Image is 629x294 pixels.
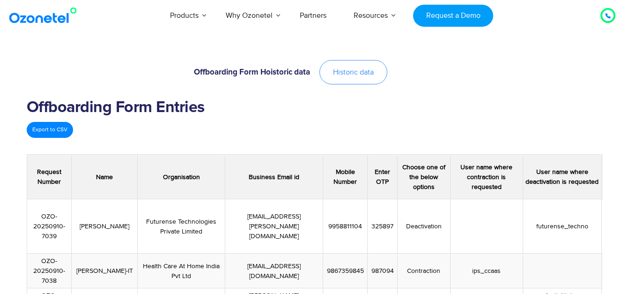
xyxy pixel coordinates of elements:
[368,199,398,254] td: 325897
[333,68,374,76] span: Historic data
[138,254,225,288] td: Health Care At Home India Pvt Ltd
[323,254,368,288] td: 9867359845
[450,155,523,199] th: User name where contraction is requested
[71,254,138,288] td: [PERSON_NAME]-IT
[368,254,398,288] td: 987094
[71,199,138,254] td: [PERSON_NAME]
[398,254,451,288] td: Contraction
[27,98,603,117] h2: Offboarding Form Entries
[323,199,368,254] td: 9958811104
[413,5,493,27] a: Request a Demo
[71,155,138,199] th: Name
[31,68,310,76] h6: Offboarding Form Hoistoric data
[27,122,73,138] a: Export to CSV
[323,155,368,199] th: Mobile Number
[450,254,523,288] td: ips_ccaas
[523,199,601,254] td: futurense_techno
[225,254,323,288] td: [EMAIL_ADDRESS][DOMAIN_NAME]
[368,155,398,199] th: Enter OTP
[27,155,71,199] th: Request Number
[225,199,323,254] td: [EMAIL_ADDRESS][PERSON_NAME][DOMAIN_NAME]
[225,155,323,199] th: Business Email id
[138,199,225,254] td: Futurense Technologies Private Limited
[319,60,387,84] a: Historic data
[27,254,71,288] td: OZO-20250910-7038
[27,199,71,254] td: OZO-20250910-7039
[138,155,225,199] th: Organisation
[523,155,601,199] th: User name where deactivation is requested
[398,155,451,199] th: Choose one of the below options
[398,199,451,254] td: Deactivation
